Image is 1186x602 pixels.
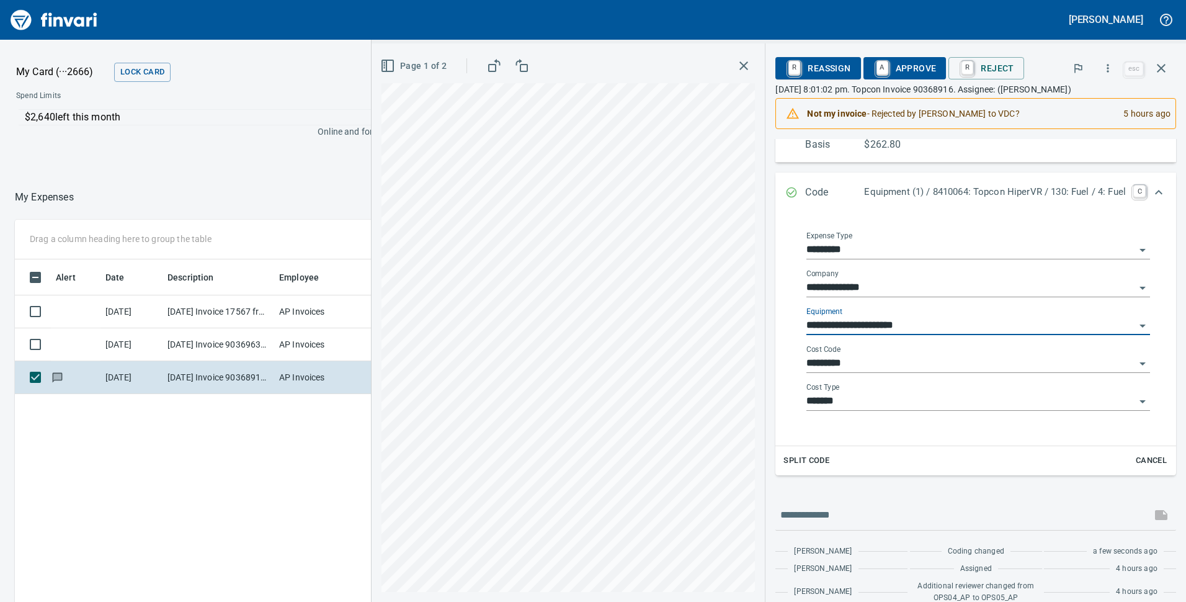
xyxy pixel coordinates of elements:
h5: [PERSON_NAME] [1069,13,1143,26]
span: Alert [56,270,92,285]
a: esc [1125,62,1143,76]
p: Drag a column heading here to group the table [30,233,212,245]
strong: Not my invoice [807,109,867,119]
span: Reassign [785,58,850,79]
td: AP Invoices [274,295,367,328]
p: Code [805,185,864,201]
img: Finvari [7,5,100,35]
button: Flag [1064,55,1092,82]
a: A [876,61,888,74]
span: Split Code [783,454,829,468]
td: [DATE] Invoice 17567 from 4K Equipment LLC (1-24316) [163,295,274,328]
td: [DATE] [100,295,163,328]
button: RReject [948,57,1023,79]
span: Cancel [1135,454,1168,468]
td: [DATE] Invoice 90368916 from Topcon Solutions Inc (1-30481) [163,361,274,394]
div: 5 hours ago [1113,102,1170,125]
nav: breadcrumb [15,190,74,205]
span: Has messages [51,373,64,381]
button: Open [1134,355,1151,372]
span: Date [105,270,125,285]
p: My Expenses [15,190,74,205]
p: [DATE] 8:01:02 pm. Topcon Invoice 90368916. Assignee: ([PERSON_NAME]) [775,83,1176,96]
span: Employee [279,270,335,285]
span: Coding changed [948,546,1004,558]
span: Spend Limits [16,90,240,102]
span: Lock Card [120,65,164,79]
label: Expense Type [806,232,852,240]
span: Description [167,270,214,285]
button: Open [1134,241,1151,259]
button: Split Code [780,451,832,470]
span: Page 1 of 2 [383,58,447,74]
div: Expand [775,173,1176,213]
button: RReassign [775,57,860,79]
span: [PERSON_NAME] [794,563,852,575]
td: AP Invoices [274,328,367,361]
span: Alert [56,270,76,285]
p: Online and foreign allowed [6,125,422,138]
span: Date [105,270,141,285]
span: 4 hours ago [1116,586,1157,598]
button: Lock Card [114,63,171,82]
span: Assigned [960,563,992,575]
button: AApprove [863,57,947,79]
label: Equipment [806,308,842,315]
p: $262.80 [864,137,923,152]
span: This records your message into the invoice and notifies anyone mentioned [1146,500,1176,530]
p: $2,640 left this month [25,110,414,125]
span: 4 hours ago [1116,563,1157,575]
div: - Rejected by [PERSON_NAME] to VDC? [807,102,1113,125]
span: [PERSON_NAME] [794,586,852,598]
td: [DATE] [100,328,163,361]
button: Open [1134,393,1151,410]
td: [DATE] Invoice 90369637 from Topcon Solutions Inc (1-30481) [163,328,274,361]
button: More [1094,55,1121,82]
span: Description [167,270,230,285]
label: Cost Type [806,384,840,391]
a: R [788,61,800,74]
p: Basis [805,137,864,152]
button: Page 1 of 2 [378,55,452,78]
p: Equipment (1) / 8410064: Topcon HiperVR / 130: Fuel / 4: Fuel [864,185,1126,199]
span: Approve [873,58,937,79]
button: Cancel [1131,451,1171,470]
span: [PERSON_NAME] [794,546,852,558]
span: Reject [958,58,1014,79]
a: C [1133,185,1146,197]
td: [DATE] [100,361,163,394]
td: AP Invoices [274,361,367,394]
a: R [961,61,973,74]
button: Open [1134,317,1151,335]
span: a few seconds ago [1093,546,1157,558]
button: Open [1134,279,1151,297]
div: Expand [775,213,1176,475]
span: Close invoice [1121,53,1176,83]
p: My Card (···2666) [16,65,109,79]
span: Employee [279,270,319,285]
label: Cost Code [806,346,840,353]
label: Company [806,270,839,277]
button: [PERSON_NAME] [1066,10,1146,29]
